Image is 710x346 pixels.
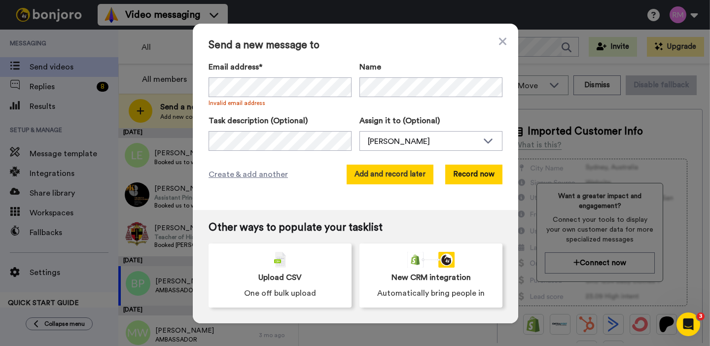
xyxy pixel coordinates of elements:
span: Invalid email address [209,99,352,107]
iframe: Intercom live chat [676,312,700,336]
span: Name [359,61,381,73]
img: csv-grey.png [274,252,286,268]
span: Send a new message to [209,39,502,51]
span: One off bulk upload [244,287,316,299]
div: animation [407,252,455,268]
div: [PERSON_NAME] [368,136,478,147]
label: Assign it to (Optional) [359,115,502,127]
label: Email address* [209,61,352,73]
span: Upload CSV [258,272,302,283]
button: Add and record later [347,165,433,184]
span: Automatically bring people in [377,287,485,299]
span: 3 [697,312,705,320]
span: Create & add another [209,169,288,180]
span: Other ways to populate your tasklist [209,222,502,234]
button: Record now [445,165,502,184]
span: New CRM integration [391,272,471,283]
label: Task description (Optional) [209,115,352,127]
